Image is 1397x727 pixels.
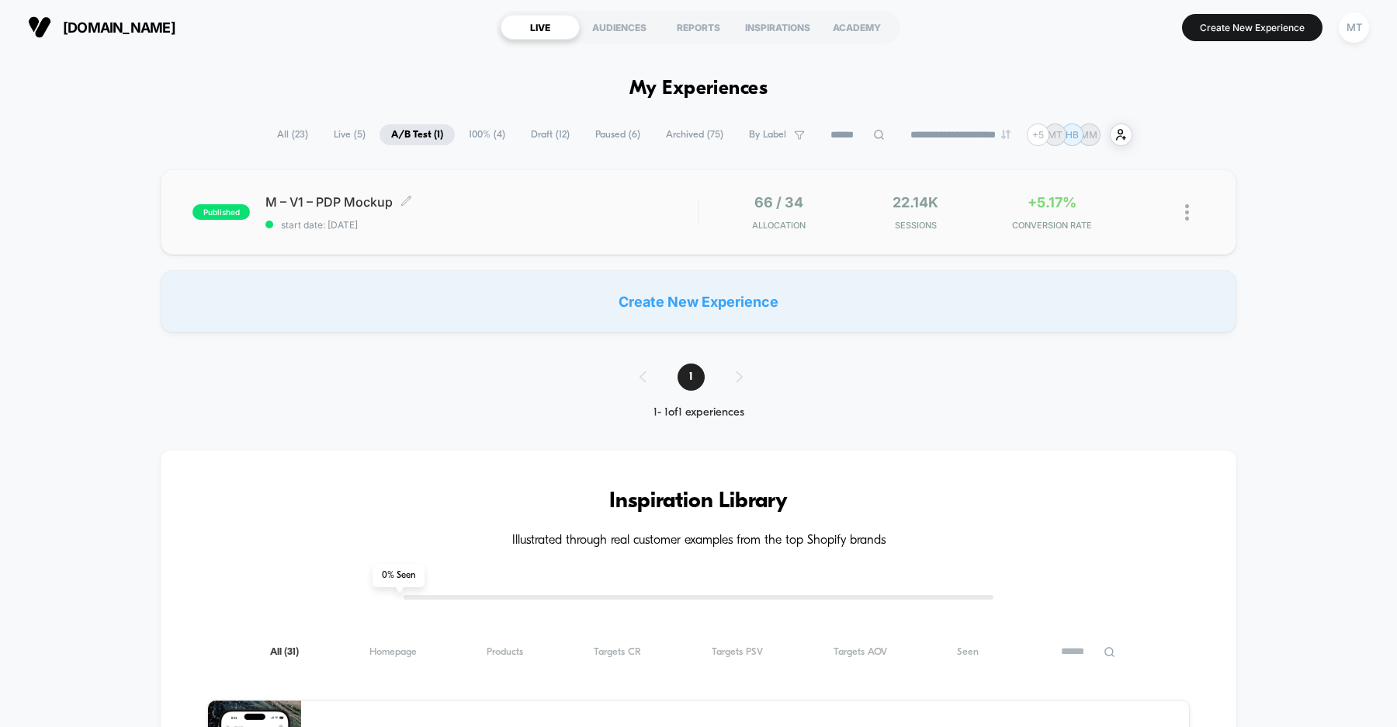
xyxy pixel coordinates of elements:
span: Allocation [752,220,806,231]
span: A/B Test ( 1 ) [380,124,455,145]
span: +5.17% [1028,194,1076,210]
span: [DOMAIN_NAME] [63,19,175,36]
button: MT [1334,12,1374,43]
span: Seen [957,646,979,658]
span: Products [487,646,523,658]
span: All [270,646,299,658]
span: All ( 23 ) [265,124,320,145]
button: [DOMAIN_NAME] [23,15,180,40]
div: AUDIENCES [580,15,659,40]
span: Sessions [851,220,980,231]
span: Targets PSV [712,646,763,658]
span: published [192,204,250,220]
span: M – V1 – PDP Mockup [265,194,698,210]
span: 66 / 34 [754,194,803,210]
p: HB [1066,129,1079,141]
span: Targets AOV [834,646,887,658]
h1: My Experiences [629,78,768,100]
span: Live ( 5 ) [322,124,377,145]
div: Create New Experience [161,270,1236,332]
img: end [1001,130,1010,139]
span: 100% ( 4 ) [457,124,517,145]
img: close [1185,204,1189,221]
span: 22.14k [893,194,938,210]
p: MT [1048,129,1062,141]
span: 1 [678,363,705,391]
span: start date: [DATE] [265,219,698,231]
h4: Illustrated through real customer examples from the top Shopify brands [207,534,1190,548]
button: Create New Experience [1182,14,1322,41]
div: REPORTS [659,15,738,40]
div: INSPIRATIONS [738,15,817,40]
div: ACADEMY [817,15,896,40]
span: 0 % Seen [373,564,425,587]
div: LIVE [501,15,580,40]
div: 1 - 1 of 1 experiences [624,406,774,419]
span: By Label [749,129,786,141]
img: Visually logo [28,16,51,39]
span: Archived ( 75 ) [654,124,735,145]
span: CONVERSION RATE [988,220,1117,231]
span: ( 31 ) [284,647,299,657]
p: MM [1080,129,1097,141]
span: Targets CR [594,646,641,658]
span: Paused ( 6 ) [584,124,652,145]
span: Homepage [369,646,417,658]
span: Draft ( 12 ) [519,124,581,145]
div: + 5 [1027,123,1049,146]
div: MT [1339,12,1369,43]
h3: Inspiration Library [207,489,1190,514]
